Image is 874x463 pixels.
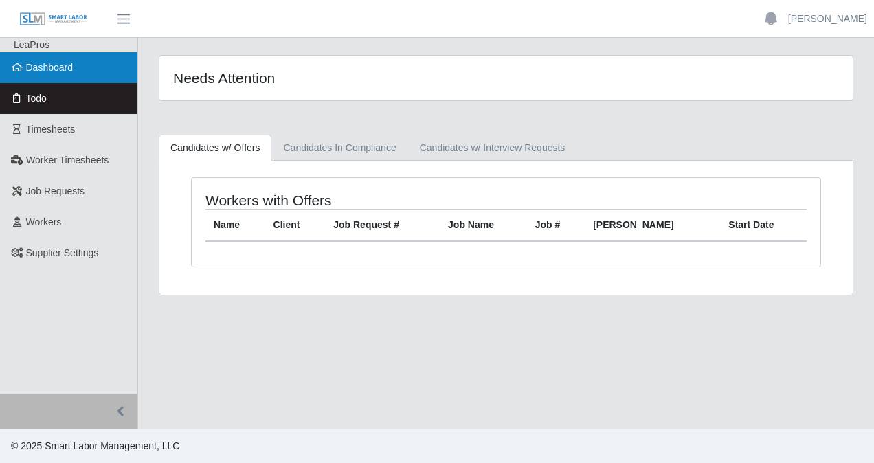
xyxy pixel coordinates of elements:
[26,62,74,73] span: Dashboard
[26,124,76,135] span: Timesheets
[19,12,88,27] img: SLM Logo
[585,210,720,242] th: [PERSON_NAME]
[26,155,109,166] span: Worker Timesheets
[14,39,49,50] span: LeaPros
[271,135,407,161] a: Candidates In Compliance
[408,135,577,161] a: Candidates w/ Interview Requests
[26,185,85,196] span: Job Requests
[205,210,265,242] th: Name
[720,210,807,242] th: Start Date
[11,440,179,451] span: © 2025 Smart Labor Management, LLC
[265,210,326,242] th: Client
[440,210,527,242] th: Job Name
[325,210,440,242] th: Job Request #
[173,69,438,87] h4: Needs Attention
[26,93,47,104] span: Todo
[205,192,444,209] h4: Workers with Offers
[26,216,62,227] span: Workers
[788,12,867,26] a: [PERSON_NAME]
[159,135,271,161] a: Candidates w/ Offers
[26,247,99,258] span: Supplier Settings
[527,210,585,242] th: Job #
